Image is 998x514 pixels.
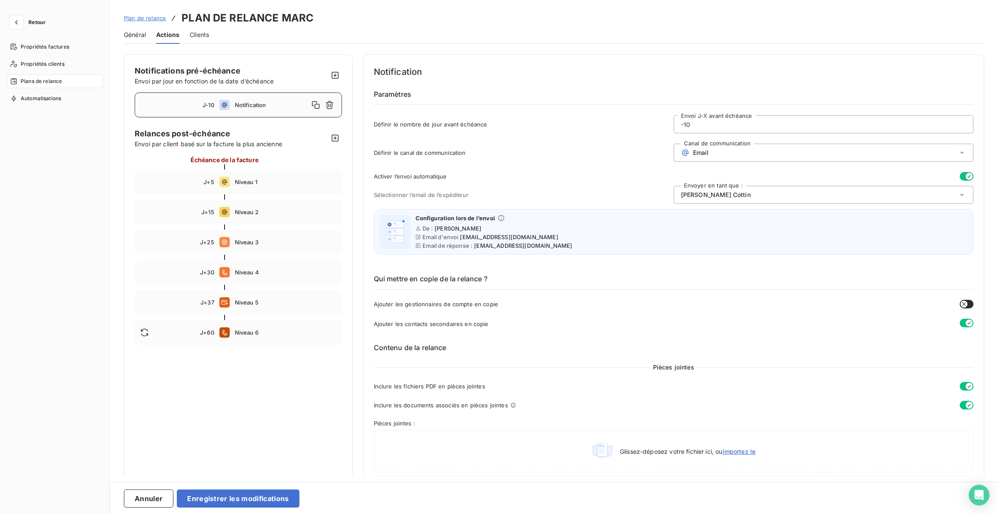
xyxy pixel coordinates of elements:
span: Email d'envoi [422,234,459,240]
span: [EMAIL_ADDRESS][DOMAIN_NAME] [460,234,558,240]
span: Niveau 4 [235,269,336,276]
span: J-10 [203,102,214,108]
button: Enregistrer les modifications [177,489,299,508]
h4: Notification [374,65,974,79]
span: Pièces jointes : [374,420,974,427]
span: J+30 [200,269,214,276]
span: Général [124,31,146,39]
span: Inclure les fichiers PDF en pièces jointes [374,383,485,390]
a: Plan de relance [124,14,166,22]
span: Email de réponse : [422,242,473,249]
span: Niveau 5 [235,299,336,306]
span: Envoi par jour en fonction de la date d’échéance [135,77,274,85]
span: Plan de relance [124,15,166,22]
span: Niveau 6 [235,329,336,336]
span: Notifications pré-échéance [135,66,240,75]
span: Sélectionner l’email de l’expéditeur [374,191,674,198]
h3: PLAN DE RELANCE MARC [182,10,314,26]
span: Pièces jointes [650,363,698,372]
span: Ajouter les contacts secondaires en copie [374,320,489,327]
button: Annuler [124,489,173,508]
span: Niveau 1 [235,179,336,185]
a: Automatisations [7,92,103,105]
span: [PERSON_NAME] Cottin [681,191,751,199]
h6: Qui mettre en copie de la relance ? [374,274,974,289]
span: Clients [190,31,209,39]
span: Propriétés clients [21,60,65,68]
span: Actions [156,31,179,39]
span: Retour [28,20,46,25]
span: Automatisations [21,95,61,102]
span: Activer l’envoi automatique [374,173,447,180]
img: illustration helper email [381,218,409,246]
span: [PERSON_NAME] [434,225,481,232]
span: Envoi par client basé sur la facture la plus ancienne [135,139,328,148]
span: Niveau 3 [235,239,336,246]
span: [EMAIL_ADDRESS][DOMAIN_NAME] [474,242,572,249]
h6: Paramètres [374,89,974,105]
a: Propriétés factures [7,40,103,54]
a: Plans de relance [7,74,103,88]
span: Glissez-déposez votre fichier ici, ou [620,448,755,455]
span: importez le [723,448,756,455]
span: Email [693,149,709,156]
span: De : [422,225,433,232]
span: J+25 [200,239,214,246]
span: Configuration lors de l’envoi [416,215,495,222]
span: Propriétés factures [21,43,69,51]
button: Retour [7,15,52,29]
span: Inclure les documents associés en pièces jointes [374,402,508,409]
span: Plans de relance [21,77,62,85]
span: Définir le canal de communication [374,149,674,156]
h6: Contenu de la relance [374,342,974,353]
a: Propriétés clients [7,57,103,71]
img: illustration [591,441,613,462]
span: J+60 [200,329,214,336]
span: Notification [235,102,309,108]
div: Open Intercom Messenger [969,485,989,505]
span: J+37 [200,299,214,306]
span: J+15 [201,209,214,215]
span: J+5 [203,179,214,185]
span: Niveau 2 [235,209,336,215]
span: Définir le nombre de jour avant échéance [374,121,674,128]
span: Ajouter les gestionnaires de compte en copie [374,301,499,308]
span: Relances post-échéance [135,128,328,139]
span: Échéance de la facture [191,155,259,164]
